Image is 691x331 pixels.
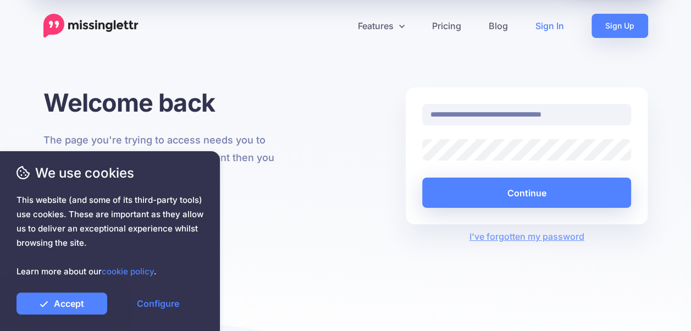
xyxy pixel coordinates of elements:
[422,178,632,208] button: Continue
[43,87,286,118] h1: Welcome back
[16,193,203,279] span: This website (and some of its third-party tools) use cookies. These are important as they allow u...
[113,293,203,315] a: Configure
[344,14,418,38] a: Features
[16,293,107,315] a: Accept
[475,14,522,38] a: Blog
[16,163,203,183] span: We use cookies
[592,14,648,38] a: Sign Up
[522,14,578,38] a: Sign In
[418,14,475,38] a: Pricing
[43,131,286,184] p: The page you're trying to access needs you to login first. If you don't have an account then you ...
[102,266,154,277] a: cookie policy
[469,231,584,242] a: I've forgotten my password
